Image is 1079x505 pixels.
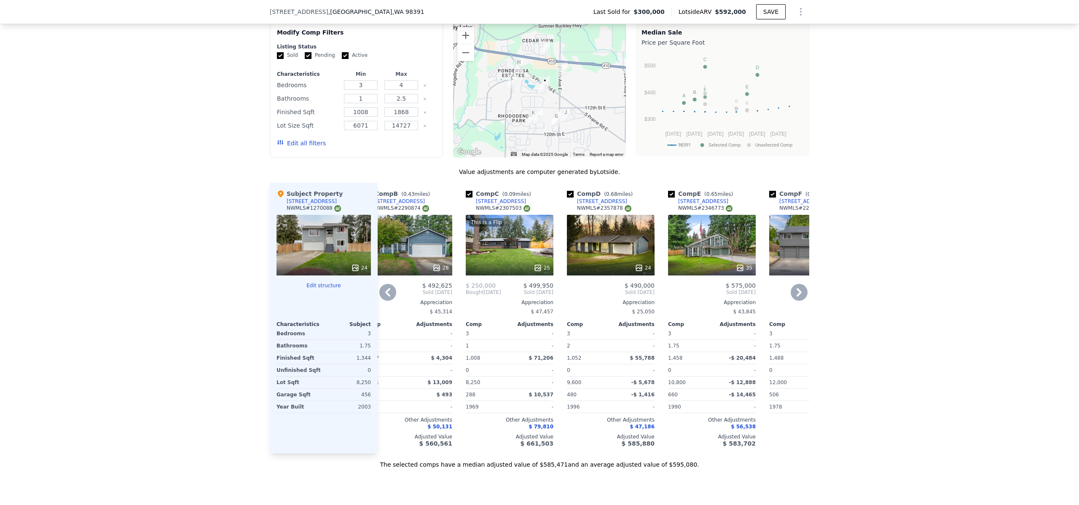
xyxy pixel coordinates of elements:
[729,392,756,398] span: -$ 14,465
[431,355,452,361] span: $ 4,304
[277,71,339,77] div: Characteristics
[687,131,703,137] text: [DATE]
[511,340,553,352] div: -
[522,152,568,157] span: Map data ©2025 Google
[729,355,756,361] span: -$ 20,484
[466,289,501,296] div: [DATE]
[577,205,631,212] div: NWMLS # 2357878
[735,99,738,104] text: H
[567,198,627,205] a: [STREET_ADDRESS]
[701,191,736,197] span: ( miles)
[383,71,420,77] div: Max
[365,289,452,296] span: Sold [DATE]
[668,190,736,198] div: Comp E
[324,321,371,328] div: Subject
[714,364,756,376] div: -
[466,401,508,413] div: 1969
[427,379,452,385] span: $ 13,009
[733,309,756,315] span: $ 43,845
[779,198,829,205] div: [STREET_ADDRESS]
[715,8,746,15] span: $592,000
[726,282,756,289] span: $ 575,000
[714,340,756,352] div: -
[455,147,483,158] a: Open this area in Google Maps (opens a new window)
[351,264,368,272] div: 24
[769,289,857,296] span: Sold [DATE]
[712,321,756,328] div: Adjustments
[325,401,371,413] div: 2003
[533,108,542,122] div: 20715 116th St E
[365,433,452,440] div: Adjusted Value
[466,367,469,373] span: 0
[678,205,733,212] div: NWMLS # 2346773
[769,190,837,198] div: Comp F
[334,205,341,212] img: NWMLS Logo
[541,41,550,55] div: 9606 210th Ave E
[714,401,756,413] div: -
[375,205,429,212] div: NWMLS # 2290874
[668,433,756,440] div: Adjusted Value
[325,364,371,376] div: 0
[325,340,371,352] div: 1.75
[510,321,553,328] div: Adjustments
[644,63,656,69] text: $500
[529,392,553,398] span: $ 10,537
[769,367,773,373] span: 0
[567,190,636,198] div: Comp D
[612,401,655,413] div: -
[679,8,715,16] span: Lotside ARV
[668,367,671,373] span: 0
[769,340,811,352] div: 1.75
[641,28,804,37] div: Median Sale
[270,168,809,176] div: Value adjustments are computer generated by Lotside .
[728,131,744,137] text: [DATE]
[423,111,427,114] button: Clear
[365,417,452,423] div: Other Adjustments
[756,4,786,19] button: SAVE
[567,379,581,385] span: 9,600
[531,309,553,315] span: $ 47,457
[703,94,707,99] text: G
[277,52,298,59] label: Sold
[427,424,452,430] span: $ 50,131
[504,191,515,197] span: 0.09
[511,328,553,339] div: -
[476,198,526,205] div: [STREET_ADDRESS]
[419,440,452,447] span: $ 560,561
[769,299,857,306] div: Appreciation
[466,417,553,423] div: Other Adjustments
[668,198,728,205] a: [STREET_ADDRESS]
[534,110,543,124] div: 20718 116th St E
[375,198,425,205] div: [STREET_ADDRESS]
[612,328,655,339] div: -
[792,3,809,20] button: Show Options
[731,424,756,430] span: $ 56,538
[277,139,326,147] button: Edit all filters
[612,364,655,376] div: -
[769,433,857,440] div: Adjusted Value
[567,321,611,328] div: Comp
[392,8,424,15] span: , WA 98391
[410,364,452,376] div: -
[567,340,609,352] div: 2
[466,340,508,352] div: 1
[466,321,510,328] div: Comp
[276,401,322,413] div: Year Built
[567,417,655,423] div: Other Adjustments
[529,109,538,123] div: 11611 206th Avenue Ct E
[552,112,561,126] div: 21310 117th St E
[501,289,553,296] span: Sold [DATE]
[466,379,480,385] span: 8,250
[769,392,779,398] span: 506
[633,8,665,16] span: $300,000
[270,454,809,469] div: The selected comps have a median adjusted value of $585,471 and an average adjusted value of $595...
[735,99,737,104] text: I
[573,152,585,157] a: Terms (opens in new tab)
[567,331,570,337] span: 3
[365,299,452,306] div: Appreciation
[756,65,759,70] text: D
[365,190,433,198] div: Comp B
[769,321,813,328] div: Comp
[342,52,349,59] input: Active
[276,328,322,339] div: Bedrooms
